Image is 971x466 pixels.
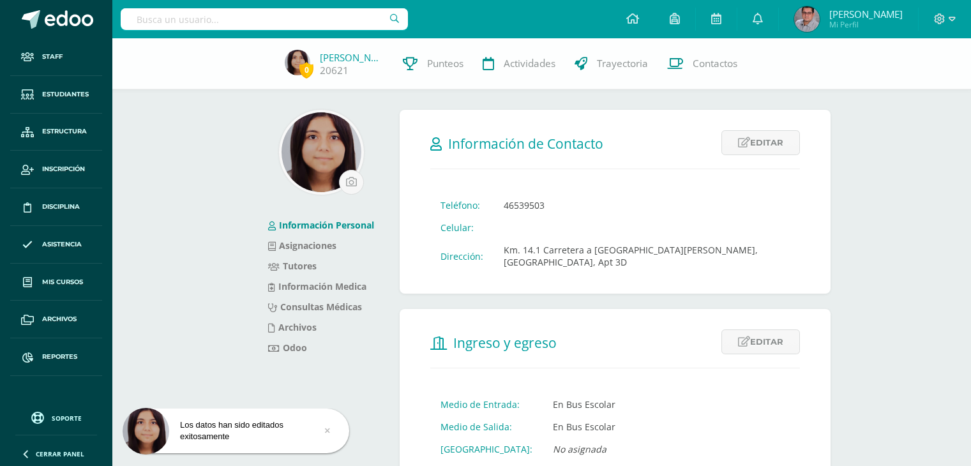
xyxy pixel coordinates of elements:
[268,321,317,333] a: Archivos
[15,409,97,426] a: Soporte
[10,338,102,376] a: Reportes
[42,89,89,100] span: Estudiantes
[829,19,903,30] span: Mi Perfil
[430,438,543,460] td: [GEOGRAPHIC_DATA]:
[430,239,493,273] td: Dirección:
[42,202,80,212] span: Disciplina
[42,164,85,174] span: Inscripción
[10,114,102,151] a: Estructura
[658,38,747,89] a: Contactos
[42,52,63,62] span: Staff
[493,239,800,273] td: Km. 14.1 Carretera a [GEOGRAPHIC_DATA][PERSON_NAME], [GEOGRAPHIC_DATA], Apt 3D
[427,57,463,70] span: Punteos
[320,64,349,77] a: 20621
[543,416,626,438] td: En Bus Escolar
[42,352,77,362] span: Reportes
[268,301,362,313] a: Consultas Médicas
[430,216,493,239] td: Celular:
[285,50,310,75] img: ae913efbf1454e2e2fe0fc6a8a590502.png
[794,6,820,32] img: 49bf2ad755169fddcb80e080fcae1ab8.png
[268,260,317,272] a: Tutores
[693,57,737,70] span: Contactos
[493,194,800,216] td: 46539503
[268,280,366,292] a: Información Medica
[268,342,307,354] a: Odoo
[721,329,800,354] a: Editar
[42,126,87,137] span: Estructura
[299,62,313,78] span: 0
[320,51,384,64] a: [PERSON_NAME]
[553,443,606,455] i: No asignada
[453,334,557,352] span: Ingreso y egreso
[123,419,349,442] div: Los datos han sido editados exitosamente
[268,219,374,231] a: Información Personal
[565,38,658,89] a: Trayectoria
[10,151,102,188] a: Inscripción
[10,76,102,114] a: Estudiantes
[597,57,648,70] span: Trayectoria
[543,393,626,416] td: En Bus Escolar
[42,239,82,250] span: Asistencia
[448,135,603,153] span: Información de Contacto
[10,226,102,264] a: Asistencia
[36,449,84,458] span: Cerrar panel
[430,416,543,438] td: Medio de Salida:
[393,38,473,89] a: Punteos
[52,414,82,423] span: Soporte
[42,277,83,287] span: Mis cursos
[829,8,903,20] span: [PERSON_NAME]
[10,301,102,338] a: Archivos
[10,264,102,301] a: Mis cursos
[121,8,408,30] input: Busca un usuario...
[504,57,555,70] span: Actividades
[430,194,493,216] td: Teléfono:
[430,393,543,416] td: Medio de Entrada:
[282,112,361,192] img: 8a475344dd9c41d61981be5d0030abd5.png
[10,188,102,226] a: Disciplina
[10,38,102,76] a: Staff
[42,314,77,324] span: Archivos
[721,130,800,155] a: Editar
[268,239,336,252] a: Asignaciones
[473,38,565,89] a: Actividades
